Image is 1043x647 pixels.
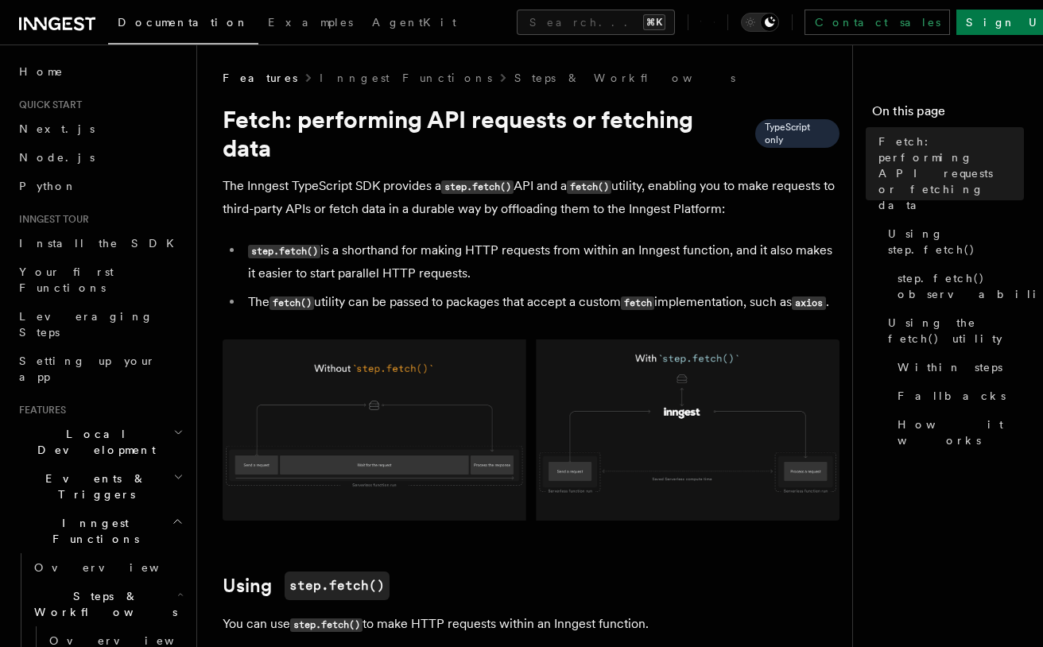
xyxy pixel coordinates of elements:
a: Node.js [13,143,187,172]
button: Search...⌘K [517,10,675,35]
a: Python [13,172,187,200]
span: Overview [34,561,198,574]
span: Inngest Functions [13,515,172,547]
span: Python [19,180,77,192]
a: Fetch: performing API requests or fetching data [872,127,1024,219]
button: Steps & Workflows [28,582,187,626]
span: Within steps [898,359,1002,375]
button: Events & Triggers [13,464,187,509]
span: Install the SDK [19,237,184,250]
a: Usingstep.fetch() [223,571,390,600]
p: The Inngest TypeScript SDK provides a API and a utility, enabling you to make requests to third-p... [223,175,839,220]
a: How it works [891,410,1024,455]
img: Using Fetch offloads the HTTP request to the Inngest Platform [223,339,839,521]
span: TypeScript only [765,121,830,146]
a: Examples [258,5,363,43]
span: Examples [268,16,353,29]
span: AgentKit [372,16,456,29]
span: Overview [49,634,213,647]
a: Your first Functions [13,258,187,302]
span: Inngest tour [13,213,89,226]
a: Inngest Functions [320,70,492,86]
a: Using step.fetch() [882,219,1024,264]
a: AgentKit [363,5,466,43]
span: Your first Functions [19,265,114,294]
a: Documentation [108,5,258,45]
code: step.fetch() [285,571,390,600]
h4: On this page [872,102,1024,127]
h1: Fetch: performing API requests or fetching data [223,105,839,162]
span: Steps & Workflows [28,588,177,620]
code: axios [792,296,825,310]
a: Leveraging Steps [13,302,187,347]
button: Toggle dark mode [741,13,779,32]
span: Using step.fetch() [888,226,1024,258]
span: Node.js [19,151,95,164]
code: step.fetch() [290,618,363,632]
span: Fetch: performing API requests or fetching data [878,134,1024,213]
code: fetch [621,296,654,310]
span: Local Development [13,426,173,458]
kbd: ⌘K [643,14,665,30]
button: Local Development [13,420,187,464]
a: Steps & Workflows [514,70,735,86]
a: Within steps [891,353,1024,382]
a: Home [13,57,187,86]
span: Fallbacks [898,388,1006,404]
p: You can use to make HTTP requests within an Inngest function. [223,613,839,636]
span: Using the fetch() utility [888,315,1024,347]
span: Leveraging Steps [19,310,153,339]
a: Contact sales [805,10,950,35]
a: Next.js [13,114,187,143]
span: Setting up your app [19,354,156,383]
a: Fallbacks [891,382,1024,410]
a: step.fetch() observability [891,264,1024,308]
button: Inngest Functions [13,509,187,553]
a: Overview [28,553,187,582]
a: Using the fetch() utility [882,308,1024,353]
code: fetch() [567,180,611,194]
span: Next.js [19,122,95,135]
span: Features [223,70,297,86]
span: Quick start [13,99,82,111]
code: step.fetch() [248,245,320,258]
a: Install the SDK [13,229,187,258]
li: is a shorthand for making HTTP requests from within an Inngest function, and it also makes it eas... [243,239,839,285]
code: step.fetch() [441,180,514,194]
code: fetch() [269,296,314,310]
li: The utility can be passed to packages that accept a custom implementation, such as . [243,291,839,314]
span: Events & Triggers [13,471,173,502]
span: Features [13,404,66,416]
span: Home [19,64,64,79]
a: Setting up your app [13,347,187,391]
span: Documentation [118,16,249,29]
span: How it works [898,416,1024,448]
